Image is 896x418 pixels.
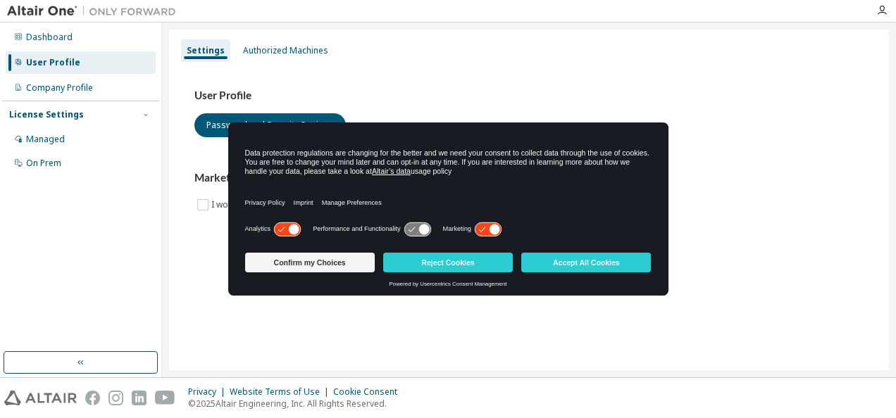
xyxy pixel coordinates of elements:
[230,386,333,398] div: Website Terms of Use
[132,391,147,405] img: linkedin.svg
[333,386,406,398] div: Cookie Consent
[211,196,418,213] label: I would like to receive marketing emails from Altair
[194,113,346,137] button: Password and Security Settings
[26,82,93,94] div: Company Profile
[26,57,80,68] div: User Profile
[243,45,328,56] div: Authorized Machines
[188,386,230,398] div: Privacy
[7,4,183,18] img: Altair One
[188,398,406,410] p: © 2025 Altair Engineering, Inc. All Rights Reserved.
[9,109,84,120] div: License Settings
[108,391,123,405] img: instagram.svg
[26,158,61,169] div: On Prem
[26,32,73,43] div: Dashboard
[194,171,864,185] h3: Marketing Preferences
[4,391,77,405] img: altair_logo.svg
[155,391,175,405] img: youtube.svg
[187,45,225,56] div: Settings
[26,134,65,145] div: Managed
[85,391,100,405] img: facebook.svg
[194,89,864,103] h3: User Profile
